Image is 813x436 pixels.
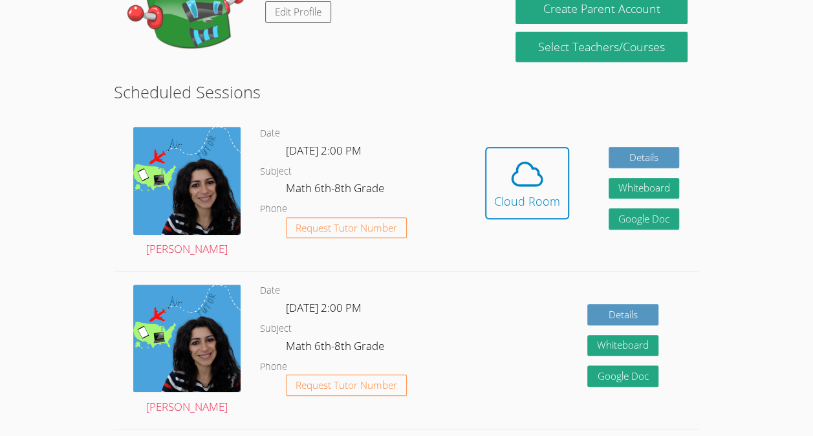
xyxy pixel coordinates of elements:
[286,375,407,396] button: Request Tutor Number
[296,380,397,390] span: Request Tutor Number
[485,147,569,219] button: Cloud Room
[133,127,241,234] img: air%20tutor%20avatar.png
[609,178,680,199] button: Whiteboard
[609,208,680,230] a: Google Doc
[587,365,658,387] a: Google Doc
[286,300,362,315] span: [DATE] 2:00 PM
[114,80,699,104] h2: Scheduled Sessions
[286,179,387,201] dd: Math 6th-8th Grade
[133,285,241,392] img: air%20tutor%20avatar.png
[265,1,331,23] a: Edit Profile
[260,321,292,337] dt: Subject
[286,143,362,158] span: [DATE] 2:00 PM
[515,32,687,62] a: Select Teachers/Courses
[587,335,658,356] button: Whiteboard
[133,127,241,259] a: [PERSON_NAME]
[609,147,680,168] a: Details
[296,223,397,233] span: Request Tutor Number
[587,304,658,325] a: Details
[260,201,287,217] dt: Phone
[260,125,280,142] dt: Date
[286,217,407,239] button: Request Tutor Number
[494,192,560,210] div: Cloud Room
[260,164,292,180] dt: Subject
[260,283,280,299] dt: Date
[286,337,387,359] dd: Math 6th-8th Grade
[260,359,287,375] dt: Phone
[133,285,241,417] a: [PERSON_NAME]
